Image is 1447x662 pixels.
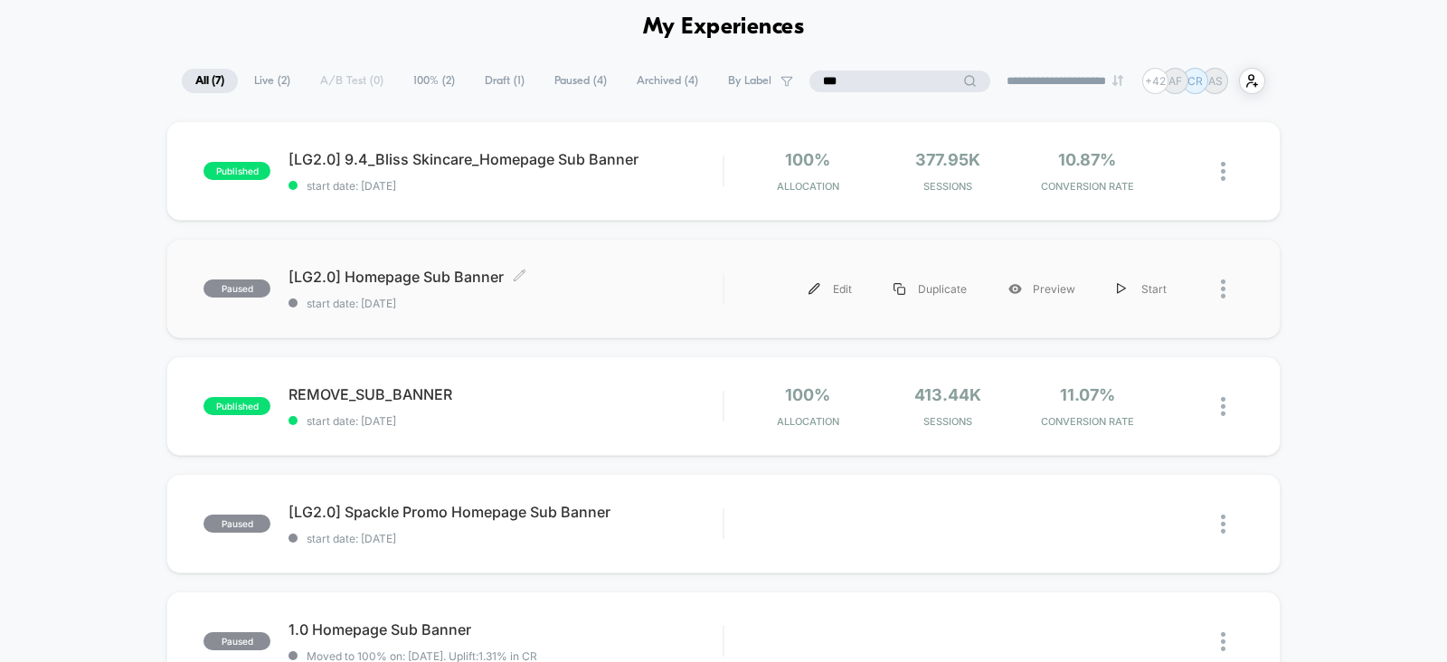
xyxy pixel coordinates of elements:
span: Sessions [882,415,1013,428]
p: AS [1208,74,1223,88]
span: paused [203,515,270,533]
span: paused [203,632,270,650]
img: close [1221,632,1225,651]
img: menu [809,283,820,295]
p: AF [1168,74,1182,88]
span: 413.44k [914,385,981,404]
span: 100% [785,385,830,404]
span: [LG2.0] Spackle Promo Homepage Sub Banner [288,503,723,521]
div: Edit [788,269,873,309]
span: By Label [728,74,771,88]
span: paused [203,279,270,298]
span: Sessions [882,180,1013,193]
img: close [1221,397,1225,416]
img: close [1221,162,1225,181]
p: CR [1187,74,1203,88]
div: Start [1096,269,1187,309]
div: Duplicate [873,269,988,309]
span: Draft ( 1 ) [471,69,538,93]
span: 10.87% [1058,150,1116,169]
span: 100% ( 2 ) [400,69,468,93]
span: published [203,397,270,415]
span: 1.0 Homepage Sub Banner [288,620,723,638]
img: end [1112,75,1123,86]
span: Allocation [777,415,839,428]
span: start date: [DATE] [288,532,723,545]
div: + 42 [1142,68,1168,94]
span: [LG2.0] 9.4_Bliss Skincare_Homepage Sub Banner [288,150,723,168]
span: Paused ( 4 ) [541,69,620,93]
img: menu [1117,283,1126,295]
span: start date: [DATE] [288,414,723,428]
span: All ( 7 ) [182,69,238,93]
span: CONVERSION RATE [1022,180,1153,193]
span: start date: [DATE] [288,179,723,193]
span: 11.07% [1060,385,1115,404]
span: Allocation [777,180,839,193]
span: 377.95k [915,150,980,169]
span: REMOVE_SUB_BANNER [288,385,723,403]
span: start date: [DATE] [288,297,723,310]
span: Live ( 2 ) [241,69,304,93]
img: close [1221,279,1225,298]
span: published [203,162,270,180]
span: CONVERSION RATE [1022,415,1153,428]
img: close [1221,515,1225,534]
span: 100% [785,150,830,169]
span: [LG2.0] Homepage Sub Banner [288,268,723,286]
div: Preview [988,269,1096,309]
span: Archived ( 4 ) [623,69,712,93]
img: menu [894,283,905,295]
h1: My Experiences [643,14,805,41]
